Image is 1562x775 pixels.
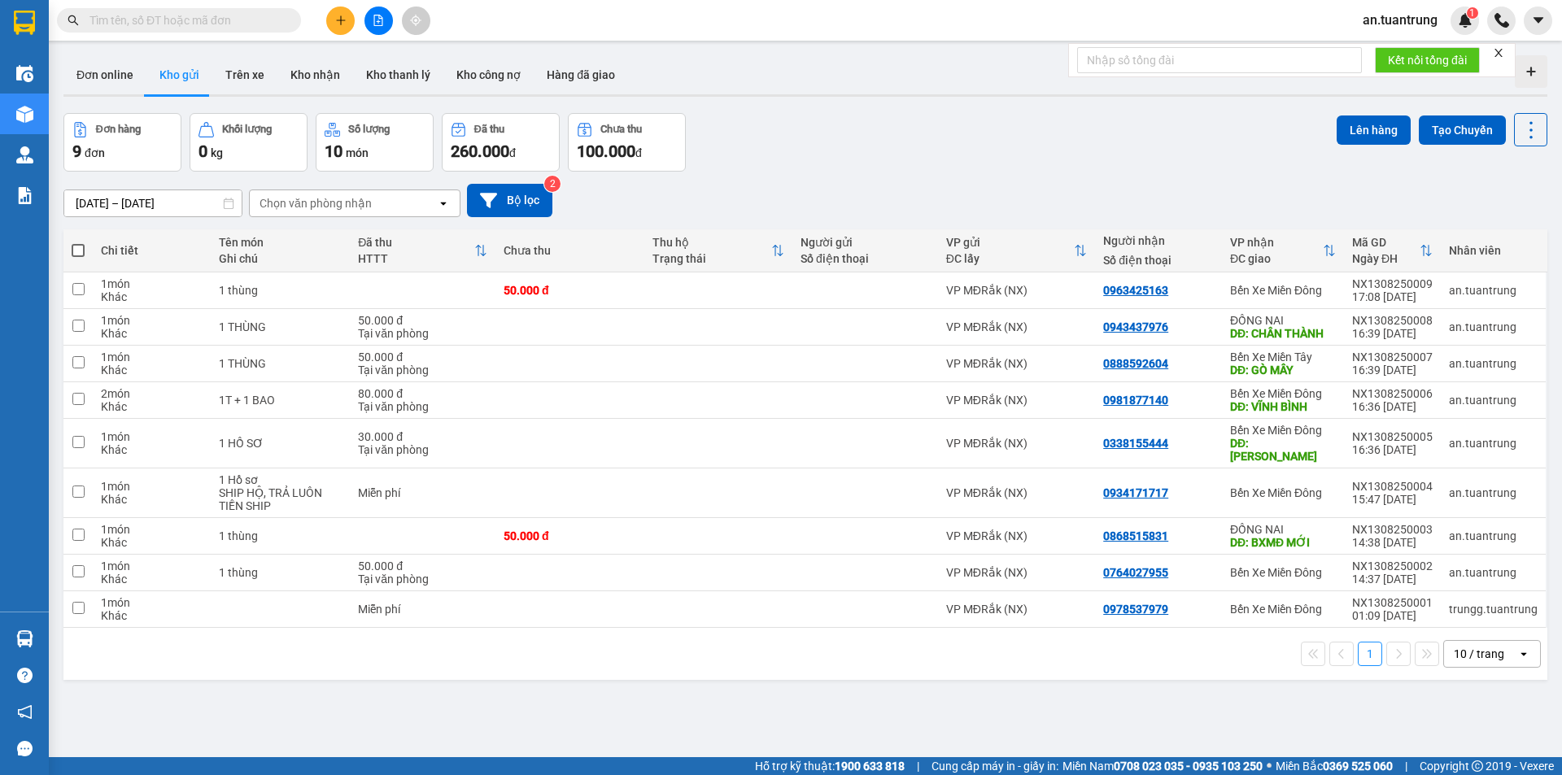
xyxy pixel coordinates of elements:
div: an.tuantrung [1449,437,1538,450]
div: an.tuantrung [1449,394,1538,407]
div: 16:36 [DATE] [1352,443,1433,456]
button: Lên hàng [1337,115,1411,145]
sup: 2 [544,176,561,192]
span: copyright [1472,760,1483,772]
div: VP MĐRắk (NX) [946,394,1088,407]
div: Miễn phí [358,603,487,616]
div: Ghi chú [219,252,342,265]
span: close [1493,47,1504,59]
div: 1 HỒ SƠ [219,437,342,450]
span: kg [211,146,223,159]
span: 10 [325,142,343,161]
span: đ [509,146,516,159]
div: an.tuantrung [1449,529,1538,542]
div: HTTT [358,252,474,265]
div: Tạo kho hàng mới [1515,55,1547,88]
div: Bến Xe Miền Đông [1230,603,1336,616]
span: Hỗ trợ kỹ thuật: [755,757,905,775]
div: 0981877140 [1103,394,1168,407]
div: 2 món [101,387,203,400]
div: 1 THÙNG [219,357,342,370]
div: 15:47 [DATE] [1352,493,1433,506]
span: Cung cấp máy in - giấy in: [932,757,1058,775]
div: ĐC lấy [946,252,1075,265]
img: phone-icon [1494,13,1509,28]
div: Thu hộ [652,236,771,249]
span: 0 [199,142,207,161]
strong: 1900 633 818 [835,760,905,773]
div: NX1308250003 [1352,523,1433,536]
div: VP MĐRắk (NX) [946,284,1088,297]
span: 9 [72,142,81,161]
div: Bến Xe Miền Đông [1230,486,1336,499]
div: 14:37 [DATE] [1352,573,1433,586]
button: Đơn online [63,55,146,94]
div: Mã GD [1352,236,1420,249]
div: Tại văn phòng [358,573,487,586]
div: 1 món [101,559,203,573]
button: Hàng đã giao [534,55,628,94]
div: Miễn phí [358,486,487,499]
div: Số điện thoại [801,252,930,265]
img: icon-new-feature [1458,13,1473,28]
th: Toggle SortBy [938,229,1096,272]
div: Tại văn phòng [358,364,487,377]
span: message [17,741,33,756]
div: 1T + 1 BAO [219,394,342,407]
sup: 1 [1467,7,1478,19]
div: DĐ: BXMĐ MỚI [1230,536,1336,549]
div: ĐỒNG NAI [1230,314,1336,327]
div: an.tuantrung [1449,357,1538,370]
div: Đã thu [358,236,474,249]
svg: open [1517,647,1530,660]
span: món [346,146,369,159]
button: Kho thanh lý [353,55,443,94]
div: VP MĐRắk (NX) [946,320,1088,333]
div: 16:39 [DATE] [1352,364,1433,377]
div: VP MĐRắk (NX) [946,486,1088,499]
div: VP nhận [1230,236,1323,249]
div: 50.000 đ [504,529,635,542]
span: | [917,757,919,775]
input: Select a date range. [64,190,242,216]
span: plus [335,15,347,26]
div: 1 thùng [219,529,342,542]
span: đơn [85,146,105,159]
button: Đã thu260.000đ [442,113,560,172]
div: NX1308250009 [1352,277,1433,290]
div: Bến Xe Miền Đông [1230,424,1336,437]
div: 0868515831 [1103,529,1168,542]
strong: 0708 023 035 - 0935 103 250 [1114,760,1263,773]
th: Toggle SortBy [1222,229,1344,272]
div: Số điện thoại [1103,254,1214,267]
div: NX1308250007 [1352,350,1433,364]
div: Khác [101,493,203,506]
img: warehouse-icon [16,146,33,163]
div: DĐ: GÒ MÂY [1230,364,1336,377]
span: search [68,15,79,26]
div: ĐỒNG NAI [1230,523,1336,536]
img: warehouse-icon [16,630,33,647]
div: 1 Hồ sơ [219,473,342,486]
div: an.tuantrung [1449,486,1538,499]
div: Trạng thái [652,252,771,265]
div: Khác [101,609,203,622]
button: file-add [364,7,393,35]
div: Chưa thu [504,244,635,257]
div: Chưa thu [600,124,642,135]
img: warehouse-icon [16,106,33,123]
button: Kho gửi [146,55,212,94]
div: ĐC giao [1230,252,1323,265]
div: 50.000 đ [358,559,487,573]
div: 10 / trang [1454,646,1504,662]
div: NX1308250008 [1352,314,1433,327]
div: 0888592604 [1103,357,1168,370]
th: Toggle SortBy [644,229,792,272]
div: NX1308250001 [1352,596,1433,609]
div: 50.000 đ [504,284,635,297]
img: logo-vxr [14,11,35,35]
div: Khác [101,536,203,549]
div: VP MĐRắk (NX) [946,566,1088,579]
div: 0934171717 [1103,486,1168,499]
button: plus [326,7,355,35]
